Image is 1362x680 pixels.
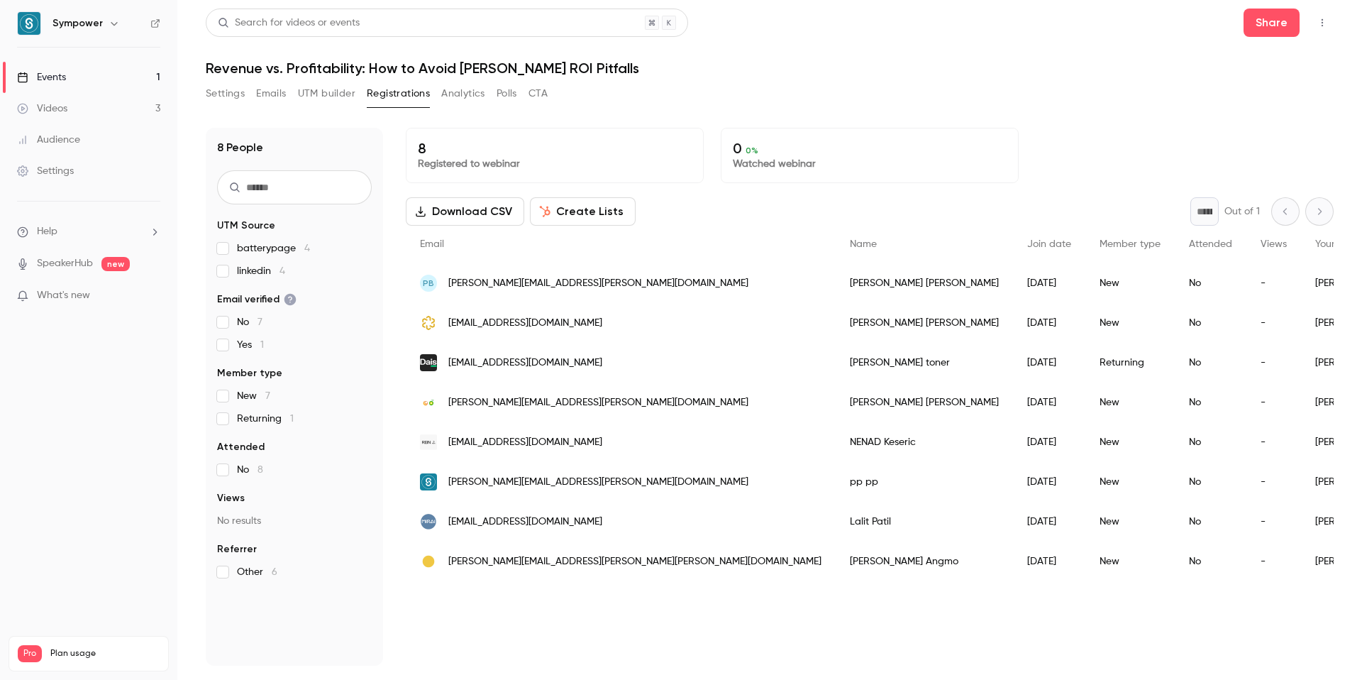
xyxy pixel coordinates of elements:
div: - [1246,343,1301,383]
span: PB [423,277,434,290]
span: Returning [237,412,294,426]
div: [DATE] [1013,462,1085,502]
div: No [1175,263,1246,303]
div: [DATE] [1013,542,1085,581]
div: Settings [17,164,74,178]
div: pp pp [836,462,1013,502]
div: Events [17,70,66,84]
span: [PERSON_NAME][EMAIL_ADDRESS][PERSON_NAME][DOMAIN_NAME] [448,276,748,291]
div: [PERSON_NAME] [PERSON_NAME] [836,303,1013,343]
div: Lalit Patil [836,502,1013,542]
h6: Sympower [52,16,103,31]
span: 0 % [746,146,758,155]
span: Name [850,239,877,249]
div: [DATE] [1013,303,1085,343]
div: New [1085,383,1175,422]
span: No [237,315,262,329]
span: 4 [279,266,285,276]
div: No [1175,502,1246,542]
span: Member type [217,366,282,380]
span: Views [1261,239,1287,249]
button: Share [1244,9,1300,37]
div: Returning [1085,343,1175,383]
button: Polls [497,82,517,105]
span: [EMAIL_ADDRESS][DOMAIN_NAME] [448,316,602,331]
span: No [237,463,263,477]
button: UTM builder [298,82,355,105]
button: Emails [256,82,286,105]
button: Download CSV [406,197,524,226]
span: Plan usage [50,648,160,659]
span: linkedin [237,264,285,278]
span: 1 [260,340,264,350]
img: auxinfra.com [420,314,437,331]
button: Registrations [367,82,430,105]
span: [PERSON_NAME][EMAIL_ADDRESS][PERSON_NAME][DOMAIN_NAME] [448,395,748,410]
span: Member type [1100,239,1161,249]
span: Email [420,239,444,249]
img: lightsourcebp.com [420,394,437,411]
button: CTA [528,82,548,105]
span: Attended [217,440,265,454]
span: [EMAIL_ADDRESS][DOMAIN_NAME] [448,435,602,450]
span: [PERSON_NAME][EMAIL_ADDRESS][PERSON_NAME][DOMAIN_NAME] [448,475,748,490]
span: Referrer [217,542,257,556]
h1: Revenue vs. Profitability: How to Avoid [PERSON_NAME] ROI Pitfalls [206,60,1334,77]
div: No [1175,462,1246,502]
img: Sympower [18,12,40,35]
span: 4 [304,243,310,253]
span: Email verified [217,292,297,307]
span: New [237,389,270,403]
span: 1 [290,414,294,424]
img: mirai-power.com [420,513,437,530]
img: daisenergy.com [420,354,437,371]
span: Attended [1189,239,1232,249]
div: [DATE] [1013,502,1085,542]
span: What's new [37,288,90,303]
span: 7 [258,317,262,327]
div: [PERSON_NAME] [PERSON_NAME] [836,383,1013,422]
span: 6 [272,567,277,577]
span: new [101,257,130,271]
span: Views [217,491,245,505]
img: sympower.net [420,473,437,490]
div: New [1085,542,1175,581]
span: [PERSON_NAME][EMAIL_ADDRESS][PERSON_NAME][PERSON_NAME][DOMAIN_NAME] [448,554,821,569]
span: UTM Source [217,219,275,233]
div: New [1085,263,1175,303]
img: skala.partners [420,553,437,570]
span: [EMAIL_ADDRESS][DOMAIN_NAME] [448,356,602,371]
p: Out of 1 [1224,204,1260,219]
div: [PERSON_NAME] toner [836,343,1013,383]
span: batterypage [237,241,310,256]
div: Audience [17,133,80,147]
div: [PERSON_NAME] Angmo [836,542,1013,581]
div: [DATE] [1013,263,1085,303]
div: New [1085,502,1175,542]
h1: 8 People [217,139,263,156]
li: help-dropdown-opener [17,224,160,239]
span: Help [37,224,57,239]
div: - [1246,263,1301,303]
p: 8 [418,140,692,157]
div: [PERSON_NAME] [PERSON_NAME] [836,263,1013,303]
span: Pro [18,645,42,662]
div: NENAD Keseric [836,422,1013,462]
a: SpeakerHub [37,256,93,271]
div: No [1175,422,1246,462]
button: Create Lists [530,197,636,226]
p: 0 [733,140,1007,157]
span: [EMAIL_ADDRESS][DOMAIN_NAME] [448,515,602,530]
div: No [1175,383,1246,422]
span: Join date [1027,239,1071,249]
span: Yes [237,338,264,352]
div: New [1085,422,1175,462]
div: [DATE] [1013,383,1085,422]
p: Registered to webinar [418,157,692,171]
section: facet-groups [217,219,372,579]
span: 7 [265,391,270,401]
div: - [1246,502,1301,542]
button: Analytics [441,82,485,105]
div: - [1246,383,1301,422]
button: Settings [206,82,245,105]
